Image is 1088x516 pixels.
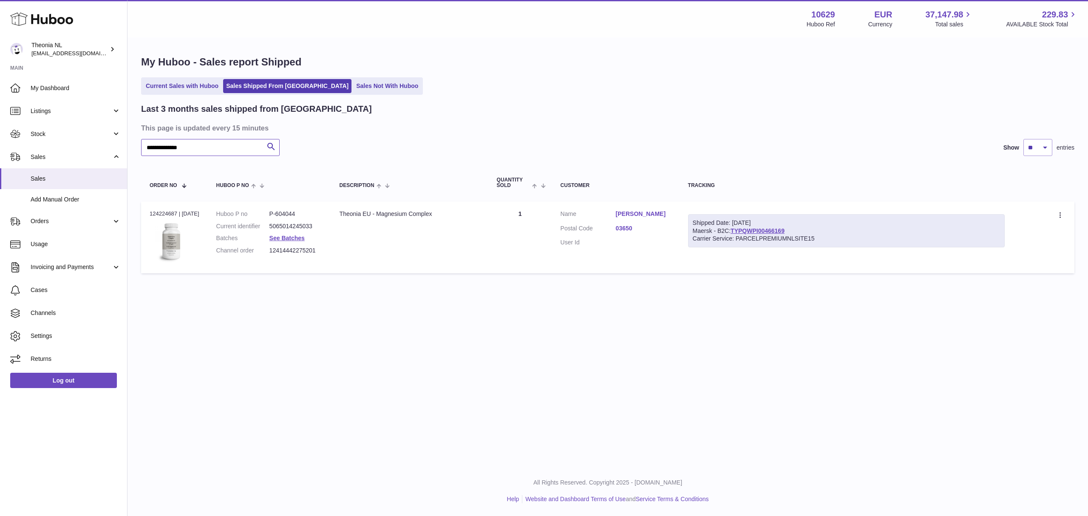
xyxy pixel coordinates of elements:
img: 106291725893142.jpg [150,220,192,263]
div: Tracking [688,183,1005,188]
a: 03650 [616,224,671,232]
span: entries [1057,144,1074,152]
span: My Dashboard [31,84,121,92]
div: Customer [561,183,671,188]
a: 229.83 AVAILABLE Stock Total [1006,9,1078,28]
span: Orders [31,217,112,225]
img: info@wholesomegoods.eu [10,43,23,56]
a: TYPQWPI00466169 [731,227,785,234]
h3: This page is updated every 15 minutes [141,123,1072,133]
div: Theonia EU - Magnesium Complex [340,210,480,218]
span: [EMAIL_ADDRESS][DOMAIN_NAME] [31,50,125,57]
p: All Rights Reserved. Copyright 2025 - [DOMAIN_NAME] [134,479,1081,487]
span: 37,147.98 [925,9,963,20]
a: See Batches [269,235,305,241]
span: Description [340,183,374,188]
span: Settings [31,332,121,340]
dt: Name [561,210,616,220]
span: Sales [31,175,121,183]
a: Service Terms & Conditions [636,496,709,502]
dt: Postal Code [561,224,616,235]
span: Listings [31,107,112,115]
a: Sales Not With Huboo [353,79,421,93]
span: Sales [31,153,112,161]
dd: 12414442275201 [269,247,323,255]
div: Maersk - B2C: [688,214,1005,248]
dd: P-604044 [269,210,323,218]
a: Help [507,496,519,502]
span: AVAILABLE Stock Total [1006,20,1078,28]
td: 1 [488,201,552,273]
div: Theonia NL [31,41,108,57]
a: Website and Dashboard Terms of Use [525,496,626,502]
span: Usage [31,240,121,248]
span: Add Manual Order [31,196,121,204]
span: Huboo P no [216,183,249,188]
a: Log out [10,373,117,388]
span: Total sales [935,20,973,28]
div: Carrier Service: PARCELPREMIUMNLSITE15 [693,235,1000,243]
span: Invoicing and Payments [31,263,112,271]
div: Huboo Ref [807,20,835,28]
li: and [522,495,708,503]
label: Show [1003,144,1019,152]
span: Returns [31,355,121,363]
dt: Huboo P no [216,210,269,218]
dd: 5065014245033 [269,222,323,230]
a: Current Sales with Huboo [143,79,221,93]
h1: My Huboo - Sales report Shipped [141,55,1074,69]
strong: 10629 [811,9,835,20]
span: Quantity Sold [497,177,530,188]
span: 229.83 [1042,9,1068,20]
dt: User Id [561,238,616,247]
span: Channels [31,309,121,317]
span: Cases [31,286,121,294]
h2: Last 3 months sales shipped from [GEOGRAPHIC_DATA] [141,103,372,115]
div: 124224687 | [DATE] [150,210,199,218]
span: Stock [31,130,112,138]
a: 37,147.98 Total sales [925,9,973,28]
div: Shipped Date: [DATE] [693,219,1000,227]
dt: Channel order [216,247,269,255]
a: Sales Shipped From [GEOGRAPHIC_DATA] [223,79,351,93]
dt: Batches [216,234,269,242]
div: Currency [868,20,892,28]
strong: EUR [874,9,892,20]
a: [PERSON_NAME] [616,210,671,218]
span: Order No [150,183,177,188]
dt: Current identifier [216,222,269,230]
